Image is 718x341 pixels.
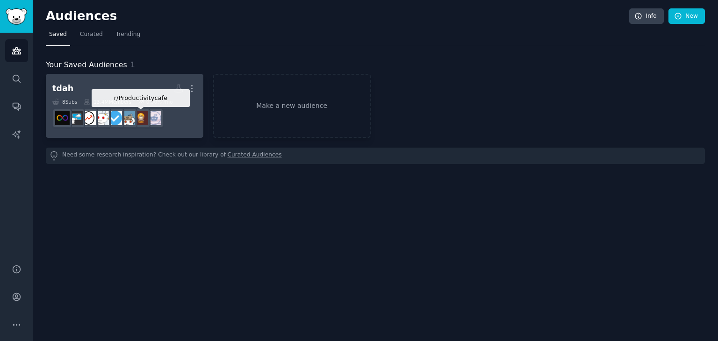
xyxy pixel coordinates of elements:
div: 13.4M Members [84,99,131,105]
a: Trending [113,27,144,46]
img: Procrastinationism [81,111,96,125]
h2: Audiences [46,9,629,24]
img: DecidingToBeBetter [147,111,161,125]
div: Need some research inspiration? Check out our library of [46,148,705,164]
div: 8 Sub s [52,99,77,105]
a: Saved [46,27,70,46]
span: Curated [80,30,103,39]
a: Curated Audiences [228,151,282,161]
img: ADHD [68,111,83,125]
div: 0.90 % /mo [146,99,173,105]
span: Your Saved Audiences [46,59,127,71]
a: Curated [77,27,106,46]
div: tdah [52,83,73,94]
span: Trending [116,30,140,39]
a: Info [629,8,664,24]
img: getdisciplined [108,111,122,125]
img: TDAH_Brasil [55,111,70,125]
a: New [668,8,705,24]
a: tdah8Subs13.4MMembers0.90% /mor/ProductivitycafeDecidingToBeBetterProductivitycafeGetStudyinggetd... [46,74,203,138]
img: Productivitycafe [134,111,148,125]
span: Saved [49,30,67,39]
span: 1 [130,60,135,69]
img: GummySearch logo [6,8,27,25]
img: productivity [94,111,109,125]
a: Make a new audience [213,74,371,138]
img: GetStudying [121,111,135,125]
